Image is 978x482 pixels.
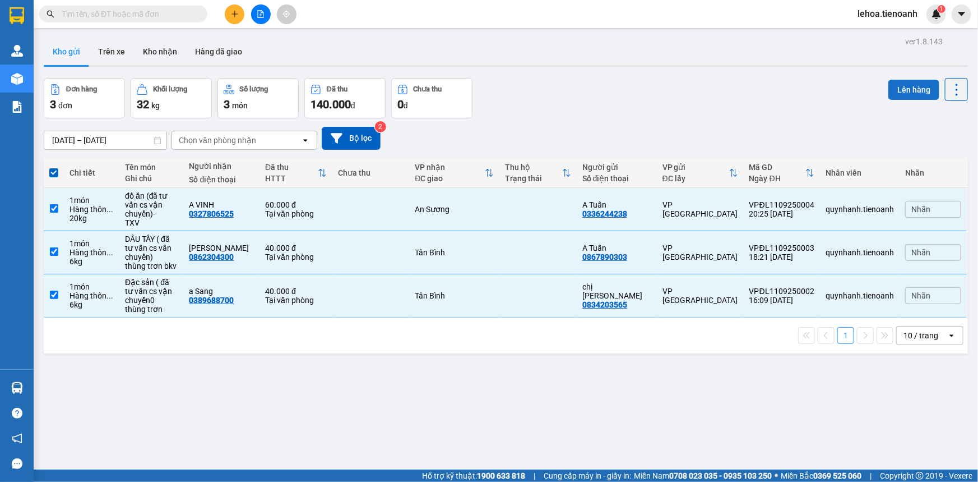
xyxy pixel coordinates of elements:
[11,45,23,57] img: warehouse-icon
[125,305,178,314] div: thùng trơn
[265,174,318,183] div: HTTT
[662,244,738,261] div: VP [GEOGRAPHIC_DATA]
[265,209,327,218] div: Tại văn phòng
[870,470,872,482] span: |
[58,101,72,110] span: đơn
[217,78,299,118] button: Số lượng3món
[931,9,942,19] img: icon-new-feature
[582,174,651,183] div: Số điện thoại
[749,244,814,253] div: VPĐL1109250003
[837,327,854,344] button: 1
[265,163,318,172] div: Đã thu
[375,121,386,132] sup: 2
[240,85,268,93] div: Số lượng
[69,257,114,266] div: 6 kg
[189,162,254,171] div: Người nhận
[826,248,894,257] div: quynhanh.tienoanh
[938,5,945,13] sup: 1
[505,174,562,183] div: Trạng thái
[749,209,814,218] div: 20:25 [DATE]
[66,85,97,93] div: Đơn hàng
[905,35,943,48] div: ver 1.8.143
[11,101,23,113] img: solution-icon
[338,168,404,177] div: Chưa thu
[415,174,485,183] div: ĐC giao
[781,470,861,482] span: Miền Bắc
[582,282,651,300] div: chị Cúc
[505,163,562,172] div: Thu hộ
[534,470,535,482] span: |
[327,85,347,93] div: Đã thu
[106,291,113,300] span: ...
[265,287,327,296] div: 40.000 đ
[749,200,814,209] div: VPĐL1109250004
[662,174,729,183] div: ĐC lấy
[11,73,23,85] img: warehouse-icon
[939,5,943,13] span: 1
[265,200,327,209] div: 60.000 đ
[265,253,327,261] div: Tại văn phòng
[749,296,814,305] div: 16:09 [DATE]
[957,9,967,19] span: caret-down
[826,205,894,214] div: quynhanh.tienoanh
[125,278,178,305] div: Đặc sản ( đã tư vấn cs vận chuyển0
[749,253,814,261] div: 18:21 [DATE]
[265,296,327,305] div: Tại văn phòng
[301,136,310,145] svg: open
[153,85,187,93] div: Khối lượng
[12,458,22,469] span: message
[232,101,248,110] span: món
[905,168,961,177] div: Nhãn
[265,244,327,253] div: 40.000 đ
[224,98,230,111] span: 3
[351,101,355,110] span: đ
[415,163,485,172] div: VP nhận
[131,78,212,118] button: Khối lượng32kg
[69,214,114,223] div: 20 kg
[582,244,651,253] div: A Tuấn
[813,471,861,480] strong: 0369 525 060
[189,253,234,261] div: 0862304300
[911,291,930,300] span: Nhãn
[826,291,894,300] div: quynhanh.tienoanh
[50,98,56,111] span: 3
[189,209,234,218] div: 0327806525
[189,200,254,209] div: A VINH
[397,98,404,111] span: 0
[189,296,234,305] div: 0389688700
[106,205,113,214] span: ...
[125,218,178,227] div: TXV
[189,175,254,184] div: Số điện thoại
[69,239,114,248] div: 1 món
[69,300,114,309] div: 6 kg
[849,7,926,21] span: lehoa.tienoanh
[44,131,166,149] input: Select a date range.
[179,135,256,146] div: Chọn văn phòng nhận
[477,471,525,480] strong: 1900 633 818
[749,174,805,183] div: Ngày ĐH
[391,78,472,118] button: Chưa thu0đ
[69,168,114,177] div: Chi tiết
[582,300,627,309] div: 0834203565
[44,78,125,118] button: Đơn hàng3đơn
[669,471,772,480] strong: 0708 023 035 - 0935 103 250
[749,287,814,296] div: VPĐL1109250002
[544,470,631,482] span: Cung cấp máy in - giấy in:
[125,235,178,261] div: DÂU TÂY ( đã tư vấn cs vân chuyển)
[12,408,22,419] span: question-circle
[282,10,290,18] span: aim
[888,80,939,100] button: Lên hàng
[257,10,265,18] span: file-add
[582,253,627,261] div: 0867890303
[662,163,729,172] div: VP gửi
[151,101,160,110] span: kg
[911,205,930,214] span: Nhãn
[89,38,134,65] button: Trên xe
[69,291,114,300] div: Hàng thông thường
[582,209,627,218] div: 0336244238
[125,174,178,183] div: Ghi chú
[277,4,296,24] button: aim
[304,78,386,118] button: Đã thu140.000đ
[582,163,651,172] div: Người gửi
[657,158,744,188] th: Toggle SortBy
